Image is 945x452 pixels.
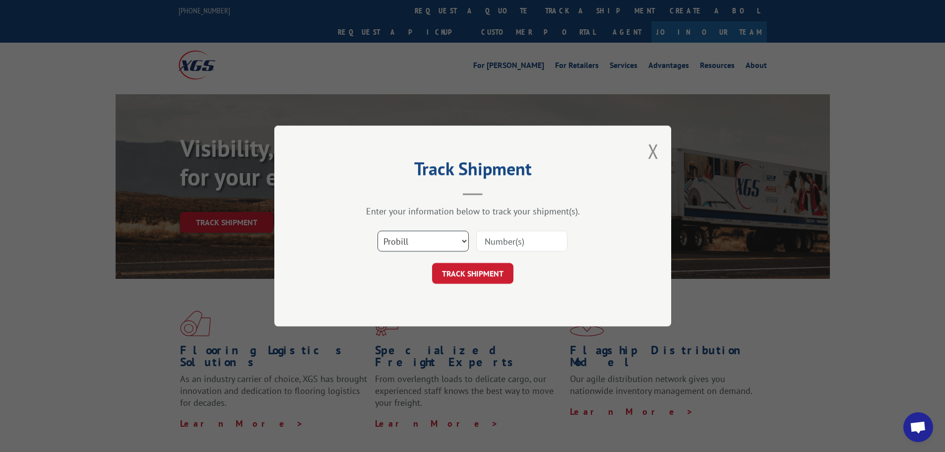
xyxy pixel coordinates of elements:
button: TRACK SHIPMENT [432,263,513,284]
div: Open chat [903,412,933,442]
input: Number(s) [476,231,567,252]
button: Close modal [648,138,659,164]
h2: Track Shipment [324,162,622,181]
div: Enter your information below to track your shipment(s). [324,205,622,217]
